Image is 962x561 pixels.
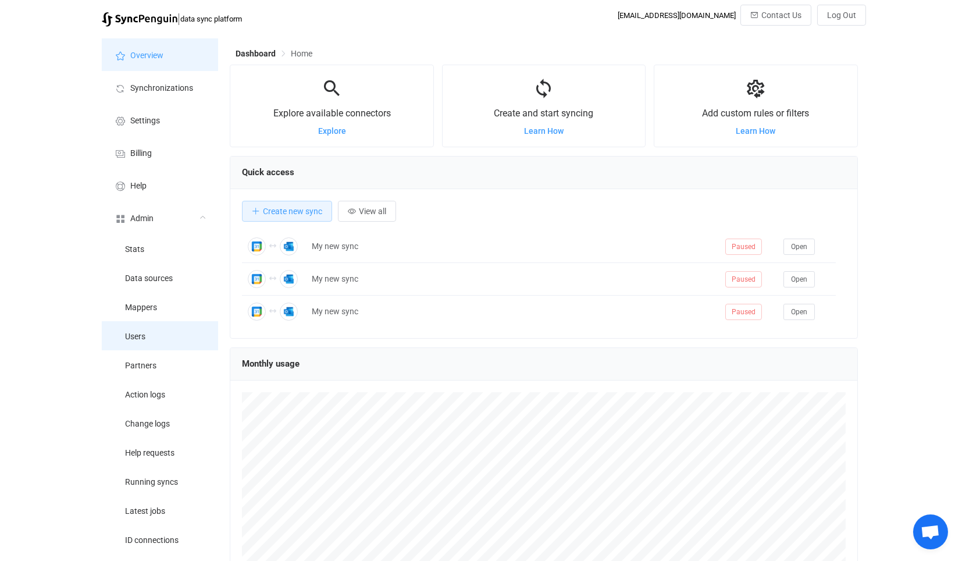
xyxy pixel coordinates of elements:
[791,308,807,316] span: Open
[125,245,144,254] span: Stats
[783,242,815,251] a: Open
[736,126,775,136] a: Learn How
[783,239,815,255] button: Open
[130,84,193,93] span: Synchronizations
[306,272,719,286] div: My new sync
[725,271,762,287] span: Paused
[817,5,866,26] button: Log Out
[280,270,298,288] img: Outlook Calendar Meetings
[913,514,948,549] div: Open chat
[102,350,218,379] a: Partners
[263,207,322,216] span: Create new sync
[273,108,391,119] span: Explore available connectors
[248,237,266,255] img: Google Calendar Meetings
[618,11,736,20] div: [EMAIL_ADDRESS][DOMAIN_NAME]
[791,243,807,251] span: Open
[102,409,218,438] a: Change logs
[248,270,266,288] img: Google Calendar Meetings
[783,271,815,287] button: Open
[130,182,147,191] span: Help
[102,169,218,201] a: Help
[130,51,163,61] span: Overview
[280,303,298,321] img: Outlook Calendar Meetings
[242,358,300,369] span: Monthly usage
[102,10,242,27] a: |data sync platform
[359,207,386,216] span: View all
[102,263,218,292] a: Data sources
[177,10,180,27] span: |
[102,38,218,71] a: Overview
[524,126,564,136] a: Learn How
[102,379,218,409] a: Action logs
[318,126,346,136] a: Explore
[102,321,218,350] a: Users
[783,274,815,283] a: Open
[248,303,266,321] img: Google Calendar Meetings
[725,304,762,320] span: Paused
[125,449,174,458] span: Help requests
[125,390,165,400] span: Action logs
[130,116,160,126] span: Settings
[102,136,218,169] a: Billing
[280,237,298,255] img: Outlook Calendar Meetings
[180,15,242,23] span: data sync platform
[791,275,807,283] span: Open
[827,10,856,20] span: Log Out
[306,305,719,318] div: My new sync
[236,49,276,58] span: Dashboard
[338,201,396,222] button: View all
[102,467,218,496] a: Running syncs
[242,167,294,177] span: Quick access
[125,361,156,371] span: Partners
[236,49,312,58] div: Breadcrumb
[102,496,218,525] a: Latest jobs
[102,438,218,467] a: Help requests
[761,10,801,20] span: Contact Us
[125,420,170,429] span: Change logs
[125,536,179,545] span: ID connections
[125,507,165,516] span: Latest jobs
[494,108,594,119] span: Create and start syncing
[102,234,218,263] a: Stats
[125,332,145,342] span: Users
[125,303,157,313] span: Mappers
[102,71,218,104] a: Synchronizations
[783,304,815,320] button: Open
[102,12,177,27] img: syncpenguin.svg
[725,239,762,255] span: Paused
[702,108,809,119] span: Add custom rules or filters
[102,525,218,554] a: ID connections
[102,104,218,136] a: Settings
[130,214,154,223] span: Admin
[130,149,152,158] span: Billing
[291,49,312,58] span: Home
[306,240,719,253] div: My new sync
[125,478,178,487] span: Running syncs
[740,5,811,26] button: Contact Us
[125,274,173,283] span: Data sources
[783,307,815,316] a: Open
[242,201,332,222] button: Create new sync
[102,292,218,321] a: Mappers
